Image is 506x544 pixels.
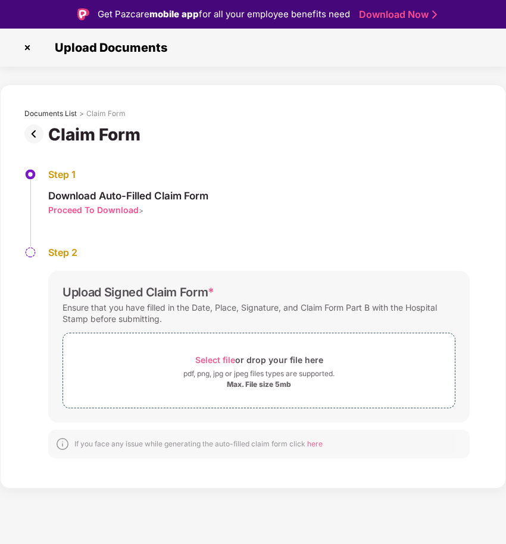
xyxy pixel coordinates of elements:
[79,109,84,118] div: >
[74,439,323,449] div: If you face any issue while generating the auto-filled claim form click
[55,437,70,451] img: svg+xml;base64,PHN2ZyBpZD0iSW5mb18tXzMyeDMyIiBkYXRhLW5hbWU9IkluZm8gLSAzMngzMiIgeG1sbnM9Imh0dHA6Ly...
[48,168,208,181] div: Step 1
[18,38,37,57] img: svg+xml;base64,PHN2ZyBpZD0iQ3Jvc3MtMzJ4MzIiIHhtbG5zPSJodHRwOi8vd3d3LnczLm9yZy8yMDAwL3N2ZyIgd2lkdG...
[63,342,455,399] span: Select fileor drop your file herepdf, png, jpg or jpeg files types are supported.Max. File size 5mb
[63,299,455,327] div: Ensure that you have filled in the Date, Place, Signature, and Claim Form Part B with the Hospita...
[195,352,323,368] div: or drop your file here
[24,124,48,143] img: svg+xml;base64,PHN2ZyBpZD0iUHJldi0zMngzMiIgeG1sbnM9Imh0dHA6Ly93d3cudzMub3JnLzIwMDAvc3ZnIiB3aWR0aD...
[183,368,335,380] div: pdf, png, jpg or jpeg files types are supported.
[48,246,470,259] div: Step 2
[195,355,235,365] span: Select file
[149,8,199,20] strong: mobile app
[307,439,323,448] span: here
[98,7,350,21] div: Get Pazcare for all your employee benefits need
[432,8,437,21] img: Stroke
[86,109,126,118] div: Claim Form
[77,8,89,20] img: Logo
[359,8,433,21] a: Download Now
[48,124,145,145] div: Claim Form
[227,380,291,389] div: Max. File size 5mb
[48,189,208,202] div: Download Auto-Filled Claim Form
[48,204,139,215] div: Proceed To Download
[43,40,173,55] span: Upload Documents
[24,246,36,258] img: svg+xml;base64,PHN2ZyBpZD0iU3RlcC1QZW5kaW5nLTMyeDMyIiB4bWxucz0iaHR0cDovL3d3dy53My5vcmcvMjAwMC9zdm...
[24,109,77,118] div: Documents List
[139,206,143,215] span: >
[24,168,36,180] img: svg+xml;base64,PHN2ZyBpZD0iU3RlcC1BY3RpdmUtMzJ4MzIiIHhtbG5zPSJodHRwOi8vd3d3LnczLm9yZy8yMDAwL3N2Zy...
[63,285,214,299] div: Upload Signed Claim Form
